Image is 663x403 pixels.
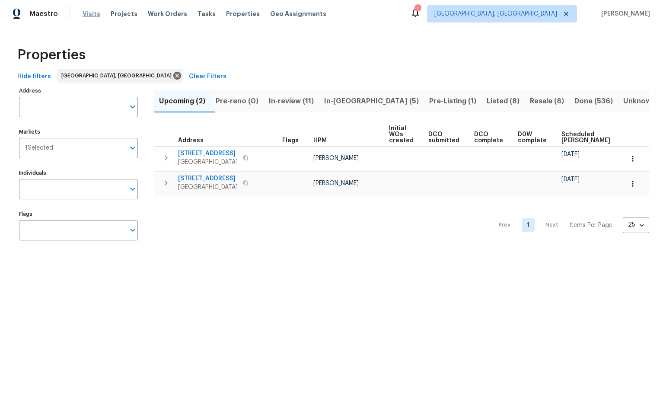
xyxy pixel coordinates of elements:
span: [DATE] [561,176,580,182]
span: Geo Assignments [270,10,326,18]
span: Pre-reno (0) [216,95,258,107]
nav: Pagination Navigation [491,201,649,249]
span: DCO complete [474,131,503,144]
span: Hide filters [17,71,51,82]
span: [PERSON_NAME] [313,155,359,161]
span: [PERSON_NAME] [598,10,650,18]
div: 1 [414,5,421,14]
button: Open [127,183,139,195]
span: [DATE] [561,151,580,157]
label: Flags [19,211,138,217]
span: Address [178,138,204,144]
div: [GEOGRAPHIC_DATA], [GEOGRAPHIC_DATA] [57,69,183,83]
span: Done (536) [574,95,613,107]
span: Maestro [29,10,58,18]
span: Visits [83,10,100,18]
span: Resale (8) [530,95,564,107]
button: Open [127,224,139,236]
span: D0W complete [518,131,547,144]
span: 1 Selected [25,144,53,152]
label: Markets [19,129,138,134]
button: Clear Filters [185,69,230,85]
label: Individuals [19,170,138,176]
span: In-review (11) [269,95,314,107]
span: Properties [226,10,260,18]
span: [GEOGRAPHIC_DATA], [GEOGRAPHIC_DATA] [434,10,557,18]
span: [GEOGRAPHIC_DATA] [178,183,238,192]
span: [STREET_ADDRESS] [178,174,238,183]
span: Pre-Listing (1) [429,95,476,107]
button: Open [127,142,139,154]
span: [GEOGRAPHIC_DATA] [178,158,238,166]
p: Items Per Page [569,221,612,230]
span: DCO submitted [428,131,459,144]
span: Listed (8) [487,95,520,107]
button: Open [127,101,139,113]
span: Upcoming (2) [159,95,205,107]
span: Scheduled [PERSON_NAME] [561,131,610,144]
span: Tasks [198,11,216,17]
span: Flags [282,138,299,144]
span: Projects [111,10,137,18]
span: Properties [17,51,86,59]
span: [STREET_ADDRESS] [178,149,238,158]
a: Goto page 1 [522,218,535,232]
span: Work Orders [148,10,187,18]
span: Clear Filters [189,71,226,82]
span: Initial WOs created [389,125,414,144]
div: 25 [623,214,649,236]
span: [GEOGRAPHIC_DATA], [GEOGRAPHIC_DATA] [61,71,175,80]
span: [PERSON_NAME] [313,180,359,186]
label: Address [19,88,138,93]
span: HPM [313,138,327,144]
span: In-[GEOGRAPHIC_DATA] (5) [324,95,419,107]
button: Hide filters [14,69,54,85]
